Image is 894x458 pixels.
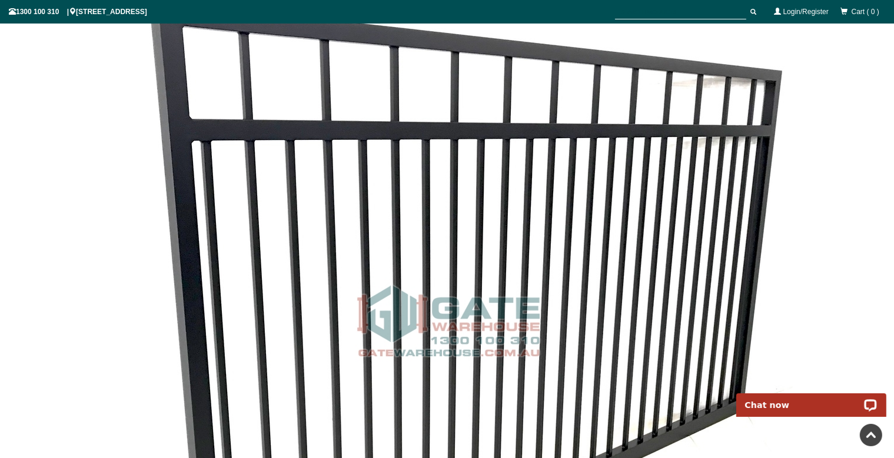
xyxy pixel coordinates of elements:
[783,8,829,16] a: Login/Register
[852,8,879,16] span: Cart ( 0 )
[729,380,894,417] iframe: LiveChat chat widget
[615,5,746,19] input: SEARCH PRODUCTS
[9,8,147,16] span: 1300 100 310 | [STREET_ADDRESS]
